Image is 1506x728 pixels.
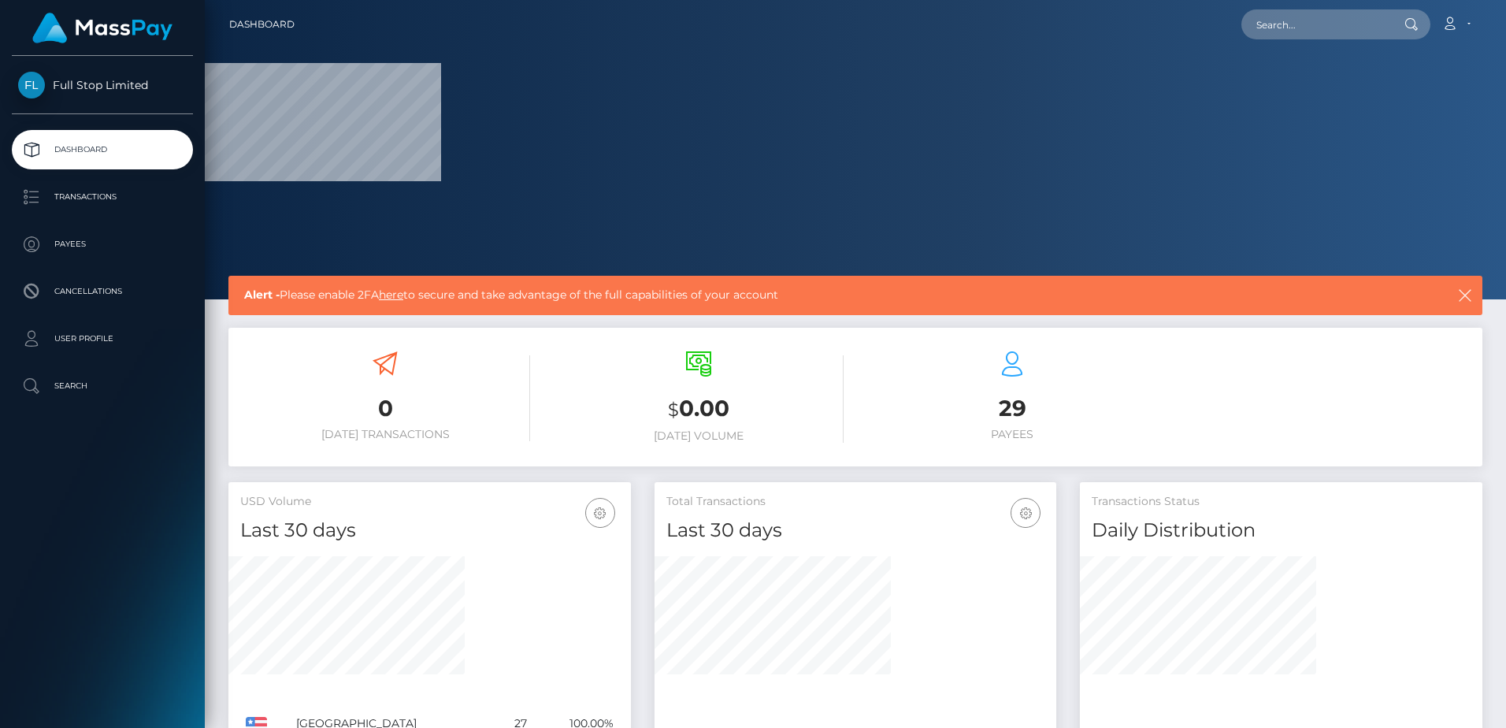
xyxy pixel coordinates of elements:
[668,399,679,421] small: $
[12,366,193,406] a: Search
[12,177,193,217] a: Transactions
[240,428,530,441] h6: [DATE] Transactions
[554,393,844,425] h3: 0.00
[1092,517,1471,544] h4: Daily Distribution
[867,428,1157,441] h6: Payees
[229,8,295,41] a: Dashboard
[666,494,1045,510] h5: Total Transactions
[240,393,530,424] h3: 0
[244,287,1332,303] span: Please enable 2FA to secure and take advantage of the full capabilities of your account
[1241,9,1389,39] input: Search...
[32,13,172,43] img: MassPay Logo
[240,494,619,510] h5: USD Volume
[1092,494,1471,510] h5: Transactions Status
[12,272,193,311] a: Cancellations
[12,78,193,92] span: Full Stop Limited
[18,185,187,209] p: Transactions
[18,280,187,303] p: Cancellations
[244,288,280,302] b: Alert -
[12,225,193,264] a: Payees
[18,138,187,162] p: Dashboard
[554,429,844,443] h6: [DATE] Volume
[666,517,1045,544] h4: Last 30 days
[240,517,619,544] h4: Last 30 days
[12,130,193,169] a: Dashboard
[18,72,45,98] img: Full Stop Limited
[18,232,187,256] p: Payees
[18,327,187,351] p: User Profile
[867,393,1157,424] h3: 29
[12,319,193,358] a: User Profile
[379,288,403,302] a: here
[18,374,187,398] p: Search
